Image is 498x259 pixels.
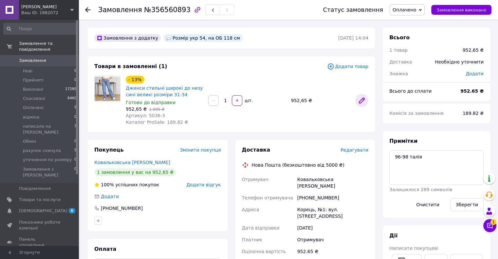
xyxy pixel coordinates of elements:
[242,249,286,254] span: Оціночна вартість
[463,47,484,53] div: 952,65 ₴
[393,7,416,12] span: Оплачено
[126,85,203,97] a: Джинси стильні широкі до низу сині великі розміри 31-34
[460,88,484,94] b: 952.65 ₴
[166,35,171,41] img: :speech_balloon:
[74,68,77,74] span: 0
[23,148,61,154] span: рахунок скинула
[74,105,77,111] span: 9
[19,219,61,231] span: Показники роботи компанії
[411,198,445,211] button: Очистити
[65,86,77,92] span: 17289
[389,34,410,41] span: Всього
[85,7,90,13] div: Повернутися назад
[389,71,408,76] span: Знижка
[95,77,120,101] img: Джинси стильні широкі до низу сині великі розміри 31-34
[242,207,259,212] span: Адреса
[19,197,61,203] span: Товари та послуги
[296,204,370,222] div: Корець, №1: вул. [STREET_ADDRESS]
[389,187,452,192] span: Залишилося 289 символів
[327,63,368,70] span: Додати товар
[242,237,263,242] span: Платник
[23,96,45,102] span: Скасовані
[3,23,77,35] input: Пошук
[389,232,397,239] span: Дії
[338,35,368,41] time: [DATE] 14:04
[149,107,164,112] span: 1 095 ₴
[389,111,444,116] span: Комісія за замовлення
[483,219,496,232] button: Чат з покупцем1
[466,71,484,76] span: Додати
[389,47,408,53] span: 1 товар
[94,147,124,153] span: Покупець
[242,225,280,231] span: Дата відправки
[74,123,77,135] span: 3
[242,177,268,182] span: Отримувач
[490,219,496,225] span: 1
[389,138,417,144] span: Примітки
[94,168,176,176] div: 1 замовлення у вас на 952,65 ₴
[101,194,119,199] span: Додати
[74,114,77,120] span: 0
[19,186,51,192] span: Повідомлення
[389,59,412,65] span: Доставка
[21,10,79,16] div: Ваш ID: 1882072
[180,147,221,153] span: Змінити покупця
[296,174,370,192] div: Ковальковська [PERSON_NAME]
[19,41,79,52] span: Замовлення та повідомлення
[243,97,253,104] div: шт.
[463,111,484,116] span: 189.82 ₴
[98,6,142,14] span: Замовлення
[126,113,165,118] span: Артикул: 5036-3
[144,6,191,14] span: №356560893
[94,63,167,69] span: Товари в замовленні (1)
[94,181,159,188] div: успішних покупок
[296,246,370,257] div: 952.65 ₴
[19,208,67,214] span: [DEMOGRAPHIC_DATA]
[389,150,484,185] textarea: 96-98 талія
[101,182,114,187] span: 100%
[436,8,486,12] span: Замовлення виконано
[242,147,270,153] span: Доставка
[23,105,44,111] span: Оплачені
[67,96,77,102] span: 6460
[296,234,370,246] div: Отримувач
[23,77,43,83] span: Прийняті
[23,166,74,178] span: Замовлення з [PERSON_NAME]
[23,86,43,92] span: Виконані
[126,100,175,105] span: Готово до відправки
[355,94,368,107] a: Редагувати
[296,222,370,234] div: [DATE]
[389,88,432,94] span: Всього до сплати
[23,114,39,120] span: відміна
[126,76,144,83] div: - 13%
[74,148,77,154] span: 5
[341,147,368,153] span: Редагувати
[19,236,61,248] span: Панель управління
[94,34,161,42] div: Замовлення з додатку
[242,195,293,200] span: Телефон отримувача
[94,160,170,165] a: Ковальковська [PERSON_NAME]
[74,166,77,178] span: 0
[450,198,484,211] button: Зберегти
[163,34,243,42] div: Розмір укр 54, на ОБ 118 см
[323,7,383,13] div: Статус замовлення
[21,4,70,10] span: Наталі
[23,123,74,135] span: написала на [PERSON_NAME]
[74,157,77,163] span: 0
[23,157,72,163] span: уточнення по розміру
[100,205,143,212] div: [PHONE_NUMBER]
[389,246,438,251] span: Написати покупцеві
[74,77,77,83] span: 0
[126,120,188,125] span: Каталог ProSale: 189.82 ₴
[69,208,75,213] span: 6
[431,55,488,69] div: Необхідно уточнити
[186,182,221,187] span: Додати відгук
[431,5,491,15] button: Замовлення виконано
[288,96,353,105] div: 952,65 ₴
[74,139,77,144] span: 0
[250,162,346,168] div: Нова Пошта (безкоштовно від 5000 ₴)
[23,139,36,144] span: Обмін
[94,246,116,252] span: Оплата
[296,192,370,204] div: [PHONE_NUMBER]
[126,106,147,112] span: 952,65 ₴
